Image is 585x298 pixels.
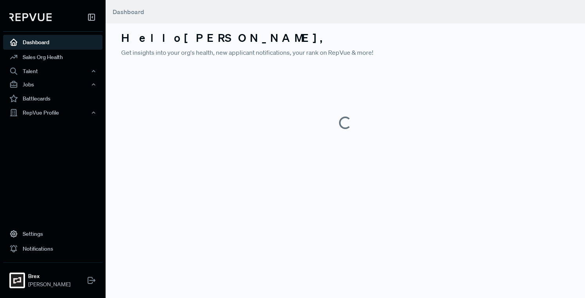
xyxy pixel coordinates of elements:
strong: Brex [28,272,70,280]
a: Notifications [3,241,102,256]
a: Sales Org Health [3,50,102,65]
button: Talent [3,65,102,78]
p: Get insights into your org's health, new applicant notifications, your rank on RepVue & more! [121,48,569,57]
img: Brex [11,274,23,287]
h3: Hello [PERSON_NAME] , [121,31,569,45]
a: BrexBrex[PERSON_NAME] [3,262,102,292]
span: [PERSON_NAME] [28,280,70,289]
a: Battlecards [3,91,102,106]
img: RepVue [9,13,52,21]
button: Jobs [3,78,102,91]
a: Dashboard [3,35,102,50]
span: Dashboard [113,8,144,16]
button: RepVue Profile [3,106,102,119]
a: Settings [3,226,102,241]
